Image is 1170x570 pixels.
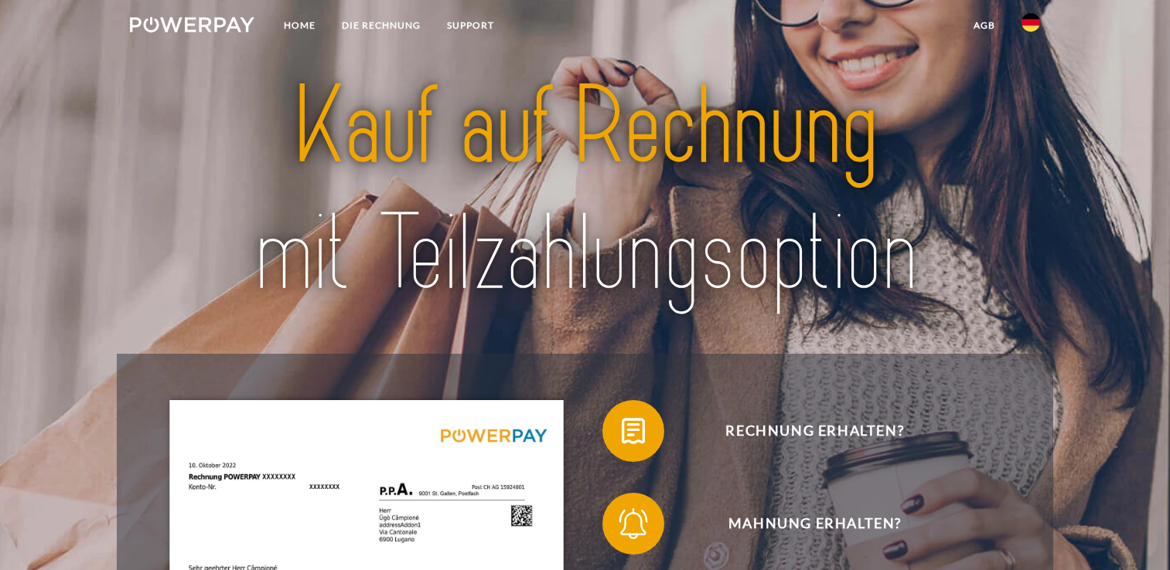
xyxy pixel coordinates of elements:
img: logo-powerpay-white.svg [130,17,254,32]
a: Home [271,12,329,39]
span: Mahnung erhalten? [626,493,1005,555]
img: de [1022,13,1040,32]
img: qb_bell.svg [614,504,653,543]
iframe: Schaltfläche zum Öffnen des Messaging-Fensters [1108,508,1158,558]
img: qb_bill.svg [614,412,653,450]
a: agb [960,12,1008,39]
a: DIE RECHNUNG [329,12,434,39]
button: Mahnung erhalten? [602,493,1005,555]
span: Rechnung erhalten? [626,400,1005,462]
button: Rechnung erhalten? [602,400,1005,462]
img: title-powerpay_de.svg [175,57,995,324]
a: SUPPORT [434,12,507,39]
